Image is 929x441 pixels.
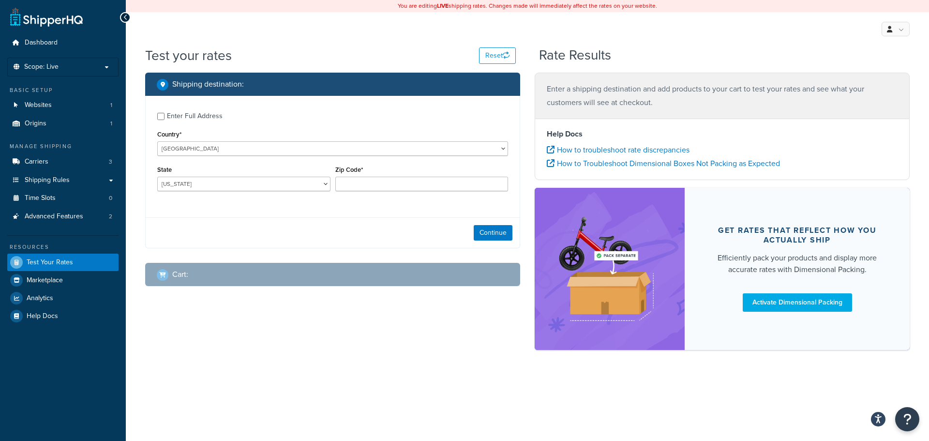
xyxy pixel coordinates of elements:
[25,213,83,221] span: Advanced Features
[895,407,919,431] button: Open Resource Center
[27,294,53,303] span: Analytics
[547,82,898,109] p: Enter a shipping destination and add products to your cart to test your rates and see what your c...
[708,226,886,245] div: Get rates that reflect how you actually ship
[157,113,165,120] input: Enter Full Address
[109,213,112,221] span: 2
[25,158,48,166] span: Carriers
[437,1,449,10] b: LIVE
[7,153,119,171] a: Carriers3
[7,208,119,226] a: Advanced Features2
[24,63,59,71] span: Scope: Live
[25,194,56,202] span: Time Slots
[27,312,58,320] span: Help Docs
[157,131,181,138] label: Country*
[549,202,670,335] img: feature-image-dim-d40ad3071a2b3c8e08177464837368e35600d3c5e73b18a22c1e4bb210dc32ac.png
[7,142,119,151] div: Manage Shipping
[7,307,119,325] a: Help Docs
[157,166,172,173] label: State
[7,189,119,207] a: Time Slots0
[7,96,119,114] a: Websites1
[7,289,119,307] a: Analytics
[547,144,689,155] a: How to troubleshoot rate discrepancies
[708,252,886,275] div: Efficiently pack your products and display more accurate rates with Dimensional Packing.
[7,34,119,52] a: Dashboard
[7,272,119,289] a: Marketplace
[7,115,119,133] li: Origins
[172,270,188,279] h2: Cart :
[7,243,119,251] div: Resources
[109,194,112,202] span: 0
[25,39,58,47] span: Dashboard
[109,158,112,166] span: 3
[547,128,898,140] h4: Help Docs
[547,158,780,169] a: How to Troubleshoot Dimensional Boxes Not Packing as Expected
[25,120,46,128] span: Origins
[7,96,119,114] li: Websites
[335,166,363,173] label: Zip Code*
[743,293,852,312] a: Activate Dimensional Packing
[479,47,516,64] button: Reset
[110,120,112,128] span: 1
[7,115,119,133] a: Origins1
[7,189,119,207] li: Time Slots
[27,259,73,267] span: Test Your Rates
[7,86,119,94] div: Basic Setup
[172,80,244,89] h2: Shipping destination :
[25,101,52,109] span: Websites
[27,276,63,285] span: Marketplace
[25,176,70,184] span: Shipping Rules
[539,48,611,63] h2: Rate Results
[110,101,112,109] span: 1
[7,208,119,226] li: Advanced Features
[145,46,232,65] h1: Test your rates
[7,254,119,271] a: Test Your Rates
[474,225,512,241] button: Continue
[167,109,223,123] div: Enter Full Address
[7,171,119,189] a: Shipping Rules
[7,153,119,171] li: Carriers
